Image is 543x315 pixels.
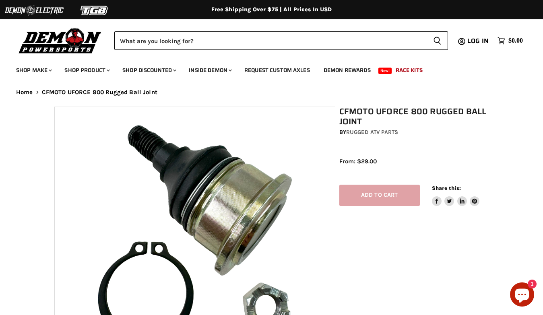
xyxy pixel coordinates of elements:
[378,68,392,74] span: New!
[183,62,237,78] a: Inside Demon
[346,129,398,136] a: Rugged ATV Parts
[114,31,427,50] input: Search
[508,282,537,309] inbox-online-store-chat: Shopify online store chat
[467,36,489,46] span: Log in
[432,185,461,191] span: Share this:
[114,31,448,50] form: Product
[339,158,377,165] span: From: $29.00
[318,62,377,78] a: Demon Rewards
[42,89,157,96] span: CFMOTO UFORCE 800 Rugged Ball Joint
[339,128,493,137] div: by
[464,37,493,45] a: Log in
[238,62,316,78] a: Request Custom Axles
[432,185,480,206] aside: Share this:
[16,89,33,96] a: Home
[16,26,104,55] img: Demon Powersports
[493,35,527,47] a: $0.00
[58,62,115,78] a: Shop Product
[64,3,125,18] img: TGB Logo 2
[10,59,521,78] ul: Main menu
[10,62,57,78] a: Shop Make
[508,37,523,45] span: $0.00
[116,62,181,78] a: Shop Discounted
[339,107,493,127] h1: CFMOTO UFORCE 800 Rugged Ball Joint
[4,3,64,18] img: Demon Electric Logo 2
[427,31,448,50] button: Search
[390,62,429,78] a: Race Kits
